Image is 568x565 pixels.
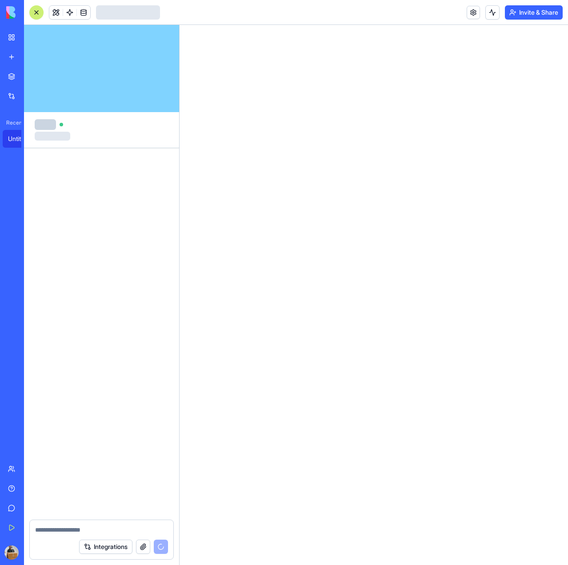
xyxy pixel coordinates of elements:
a: Untitled App [3,130,38,148]
button: Invite & Share [505,5,563,20]
span: Recent [3,119,21,126]
div: Untitled App [8,134,33,143]
button: Integrations [79,540,132,554]
img: logo [6,6,61,19]
img: ACg8ocJNPlmoQDREUrkhsyHBC3Npa1WnGrb_82BMZlpt0SNYylpRkiNw=s96-c [4,545,19,560]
